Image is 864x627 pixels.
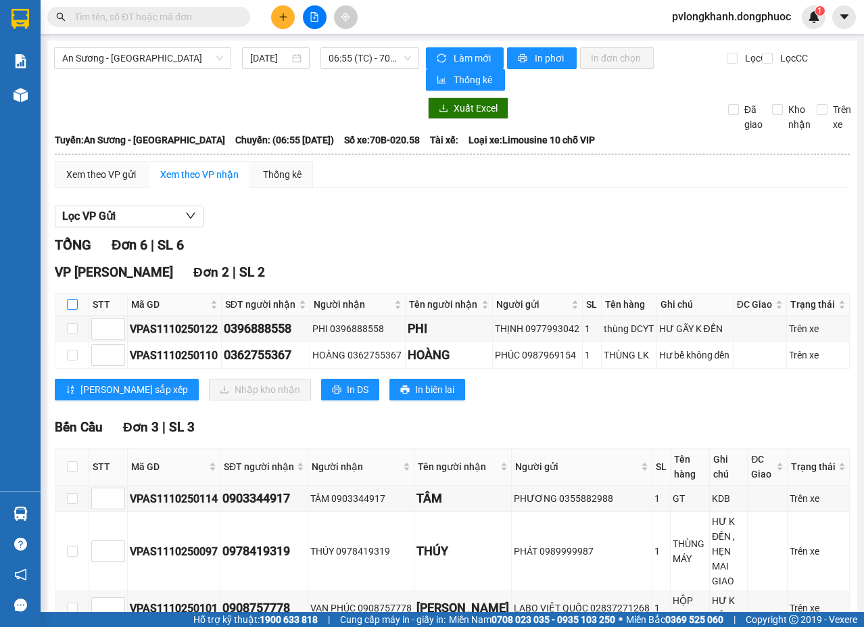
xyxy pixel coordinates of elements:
[55,206,203,227] button: Lọc VP Gửi
[14,568,27,581] span: notification
[130,543,218,560] div: VPAS1110250097
[712,593,745,623] div: HƯ K ĐỀN
[233,264,236,280] span: |
[310,601,412,616] div: VẠN PHÚC 0908757778
[347,382,368,397] span: In DS
[495,321,581,336] div: THỊNH 0977993042
[128,342,222,369] td: VPAS1110250110
[128,591,220,626] td: VPAS1110250101
[220,591,308,626] td: 0908757778
[314,297,391,312] span: Người nhận
[55,264,173,280] span: VP [PERSON_NAME]
[66,167,136,182] div: Xem theo VP gửi
[585,321,598,336] div: 1
[790,601,847,616] div: Trên xe
[495,348,581,363] div: PHÚC 0987969154
[209,379,311,400] button: downloadNhập kho nhận
[389,379,465,400] button: printerIn biên lai
[224,319,308,338] div: 0396888558
[123,419,159,435] span: Đơn 3
[128,316,222,342] td: VPAS1110250122
[220,512,308,591] td: 0978419319
[740,51,775,66] span: Lọc CR
[604,348,654,363] div: THÙNG LK
[341,12,350,22] span: aim
[130,600,218,617] div: VPAS1110250101
[260,614,318,625] strong: 1900 633 818
[160,167,239,182] div: Xem theo VP nhận
[654,544,668,559] div: 1
[55,379,199,400] button: sort-ascending[PERSON_NAME] sắp xếp
[131,297,208,312] span: Mã GD
[507,47,577,69] button: printerIn phơi
[406,342,493,369] td: HOÀNG
[416,599,509,618] div: [PERSON_NAME]
[426,47,504,69] button: syncLàm mới
[514,544,650,559] div: PHÁT 0989999987
[712,514,745,588] div: HƯ K ĐỀN , HẸN MAI GIAO
[712,491,745,506] div: KDB
[418,459,498,474] span: Tên người nhận
[437,53,448,64] span: sync
[454,51,493,66] span: Làm mới
[14,538,27,551] span: question-circle
[626,612,723,627] span: Miền Bắc
[222,599,306,618] div: 0908757778
[303,5,327,29] button: file-add
[130,321,219,338] div: VPAS1110250122
[659,321,731,336] div: HƯ GÃY K ĐỀN
[128,486,220,512] td: VPAS1110250114
[332,385,341,396] span: printer
[235,133,334,147] span: Chuyến: (06:55 [DATE])
[535,51,566,66] span: In phơi
[602,294,657,316] th: Tên hàng
[496,297,569,312] span: Người gửi
[659,348,731,363] div: Hư bể không đền
[151,237,154,253] span: |
[619,617,623,622] span: ⚪️
[430,133,458,147] span: Tài xế:
[583,294,601,316] th: SL
[55,135,225,145] b: Tuyến: An Sương - [GEOGRAPHIC_DATA]
[220,486,308,512] td: 0903344917
[665,614,723,625] strong: 0369 525 060
[225,297,297,312] span: SĐT người nhận
[56,12,66,22] span: search
[271,5,295,29] button: plus
[673,536,707,566] div: THÙNG MÁY
[710,448,748,486] th: Ghi chú
[89,448,128,486] th: STT
[222,489,306,508] div: 0903344917
[80,382,188,397] span: [PERSON_NAME] sắp xếp
[661,8,802,25] span: pvlongkhanh.dongphuoc
[604,321,654,336] div: thùng DCYT
[815,6,825,16] sup: 1
[416,542,509,561] div: THÚY
[310,544,412,559] div: THÚY 0978419319
[671,448,710,486] th: Tên hàng
[158,237,184,253] span: SL 6
[514,491,650,506] div: PHƯƠNG 0355882988
[310,12,319,22] span: file-add
[775,51,810,66] span: Lọc CC
[832,5,856,29] button: caret-down
[789,348,847,363] div: Trên xe
[428,97,508,119] button: downloadXuất Excel
[817,6,822,16] span: 1
[789,615,798,624] span: copyright
[514,601,650,616] div: LABO VIỆT QUỐC 02837271268
[340,612,446,627] span: Cung cấp máy in - giấy in:
[408,346,490,365] div: HOÀNG
[14,507,28,521] img: warehouse-icon
[408,319,490,338] div: PHI
[312,459,400,474] span: Người nhận
[400,385,410,396] span: printer
[224,346,308,365] div: 0362755367
[193,264,229,280] span: Đơn 2
[328,612,330,627] span: |
[66,385,75,396] span: sort-ascending
[654,491,668,506] div: 1
[414,591,512,626] td: VẠN PHÚC
[739,102,768,132] span: Đã giao
[222,542,306,561] div: 0978419319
